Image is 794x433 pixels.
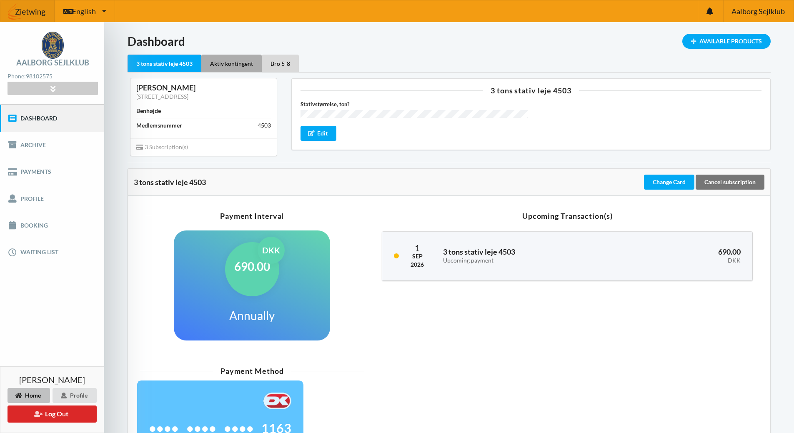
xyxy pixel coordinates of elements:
div: DKK [258,237,285,264]
div: 3 tons stativ leje 4503 [134,178,642,186]
div: 4503 [258,121,271,130]
div: Payment Interval [145,212,358,220]
div: Change Card [644,175,694,190]
div: Medlemsnummer [136,121,182,130]
span: 1163 [261,424,291,433]
button: Log Out [8,405,97,423]
h1: 690.00 [234,259,270,274]
span: •••• [149,424,179,433]
a: [STREET_ADDRESS] [136,93,188,100]
span: Aalborg Sejlklub [731,8,785,15]
img: F+AAQC4Rur0ZFP9BwAAAABJRU5ErkJggg== [263,393,291,409]
h1: Annually [229,308,275,323]
div: Aalborg Sejlklub [16,59,89,66]
div: Home [8,388,50,403]
div: Bro 5-8 [262,55,299,72]
div: [PERSON_NAME] [136,83,271,93]
div: Upcoming Transaction(s) [382,212,753,220]
div: Upcoming payment [443,257,611,264]
img: logo [42,32,64,59]
div: Profile [53,388,97,403]
div: DKK [623,257,741,264]
span: English [72,8,96,15]
div: Benhøjde [136,107,161,115]
div: Edit [301,126,337,141]
div: Available Products [682,34,771,49]
div: Phone: [8,71,98,82]
div: Cancel subscription [696,175,764,190]
div: Payment Method [140,367,364,375]
span: •••• [224,424,254,433]
span: [PERSON_NAME] [19,375,85,384]
span: 3 Subscription(s) [136,143,188,150]
div: 1 [411,243,424,252]
label: Stativstørrelse, ton? [301,100,528,108]
div: 3 tons stativ leje 4503 [301,87,761,94]
strong: 98102575 [26,73,53,80]
div: 3 tons stativ leje 4503 [128,55,201,73]
div: 2026 [411,260,424,269]
h3: 3 tons stativ leje 4503 [443,247,611,264]
div: Aktiv kontingent [201,55,262,72]
div: Sep [411,252,424,260]
h3: 690.00 [623,247,741,264]
span: •••• [186,424,216,433]
h1: Dashboard [128,34,771,49]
